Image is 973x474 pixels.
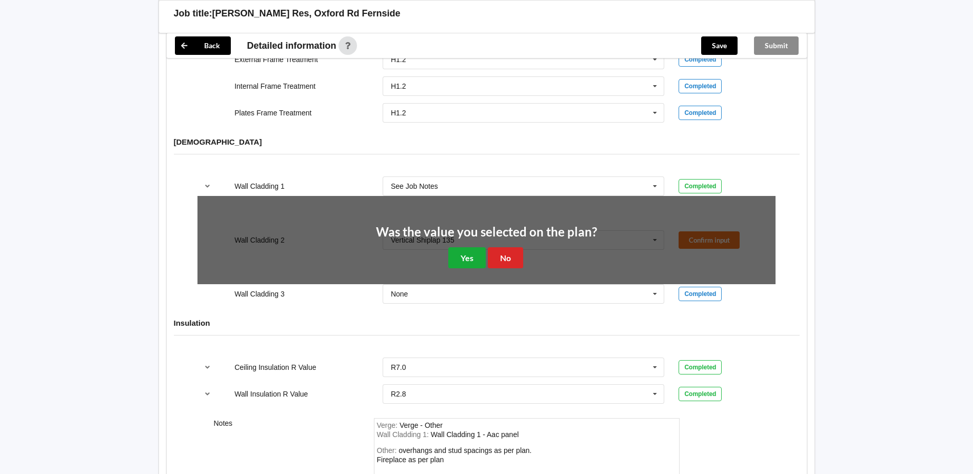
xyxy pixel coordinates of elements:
[679,79,722,93] div: Completed
[391,290,408,298] div: None
[391,56,406,63] div: H1.2
[391,83,406,90] div: H1.2
[197,177,217,195] button: reference-toggle
[701,36,738,55] button: Save
[377,421,400,429] span: Verge :
[234,290,285,298] label: Wall Cladding 3
[679,387,722,401] div: Completed
[679,360,722,374] div: Completed
[679,106,722,120] div: Completed
[234,363,316,371] label: Ceiling Insulation R Value
[234,55,318,64] label: External Frame Treatment
[234,109,311,117] label: Plates Frame Treatment
[391,390,406,398] div: R2.8
[679,287,722,301] div: Completed
[234,182,285,190] label: Wall Cladding 1
[234,82,315,90] label: Internal Frame Treatment
[431,430,519,439] div: WallCladding1
[391,364,406,371] div: R7.0
[197,385,217,403] button: reference-toggle
[174,8,212,19] h3: Job title:
[400,421,443,429] div: Verge
[247,41,336,50] span: Detailed information
[174,318,800,328] h4: Insulation
[679,179,722,193] div: Completed
[679,52,722,67] div: Completed
[234,390,308,398] label: Wall Insulation R Value
[197,358,217,377] button: reference-toggle
[448,247,486,268] button: Yes
[488,247,523,268] button: No
[175,36,231,55] button: Back
[391,183,438,190] div: See Job Notes
[377,446,532,464] div: Other
[377,430,431,439] span: Wall Cladding 1 :
[377,446,399,455] span: Other:
[212,8,401,19] h3: [PERSON_NAME] Res, Oxford Rd Fernside
[174,137,800,147] h4: [DEMOGRAPHIC_DATA]
[391,109,406,116] div: H1.2
[376,224,597,240] h2: Was the value you selected on the plan?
